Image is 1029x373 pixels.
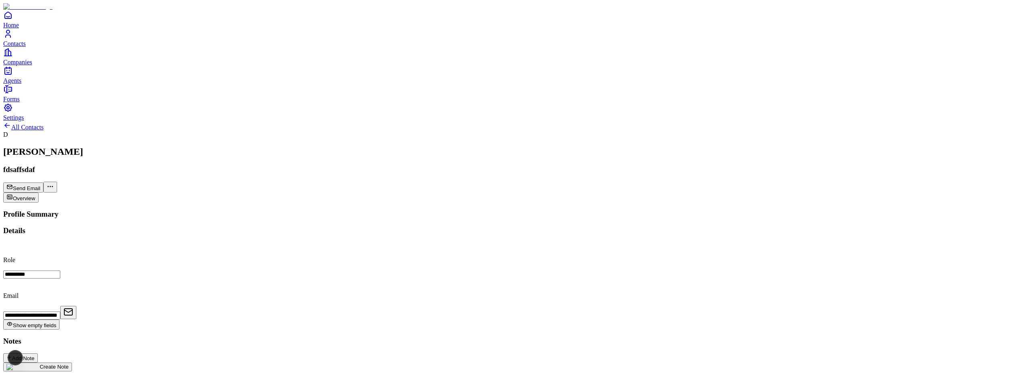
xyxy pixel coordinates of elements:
[43,182,57,193] button: More actions
[40,364,69,370] span: Create Note
[3,165,1026,174] h3: fdsaffsdaf
[3,103,1026,121] a: Settings
[60,306,76,319] button: Open
[3,10,1026,29] a: Home
[6,355,35,361] div: Add Note
[3,66,1026,84] a: Agents
[3,131,1026,138] div: D
[3,84,1026,102] a: Forms
[3,124,43,131] a: All Contacts
[3,292,1026,299] p: Email
[3,47,1026,66] a: Companies
[3,146,1026,157] h2: [PERSON_NAME]
[3,77,21,84] span: Agents
[3,29,1026,47] a: Contacts
[3,320,59,330] button: Show empty fields
[3,210,1026,219] h3: Profile Summary
[6,364,40,370] img: create note
[3,182,43,193] button: Send Email
[3,40,26,47] span: Contacts
[3,114,24,121] span: Settings
[3,363,72,371] button: create noteCreate Note
[3,226,1026,235] h3: Details
[3,22,19,29] span: Home
[3,59,32,66] span: Companies
[3,256,1026,264] p: Role
[3,337,1026,346] h3: Notes
[3,3,53,10] img: Item Brain Logo
[3,353,38,363] button: Add Note
[3,193,39,203] button: Overview
[3,96,20,102] span: Forms
[13,185,40,191] span: Send Email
